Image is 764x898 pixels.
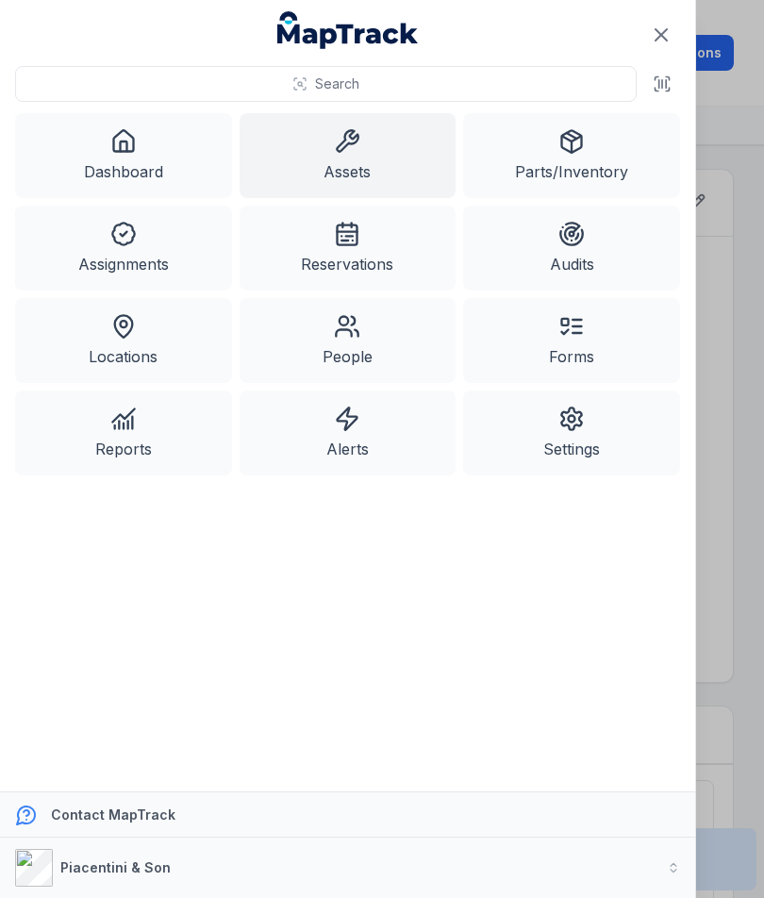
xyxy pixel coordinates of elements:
a: Forms [463,298,680,383]
a: Assets [240,113,457,198]
strong: Contact MapTrack [51,807,175,823]
a: Parts/Inventory [463,113,680,198]
span: Search [315,75,359,93]
a: Dashboard [15,113,232,198]
a: Audits [463,206,680,291]
a: MapTrack [277,11,419,49]
a: Reports [15,391,232,475]
button: Search [15,66,637,102]
button: Close navigation [641,15,681,55]
a: Assignments [15,206,232,291]
a: Alerts [240,391,457,475]
a: Locations [15,298,232,383]
strong: Piacentini & Son [60,859,171,875]
a: Settings [463,391,680,475]
a: People [240,298,457,383]
a: Reservations [240,206,457,291]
